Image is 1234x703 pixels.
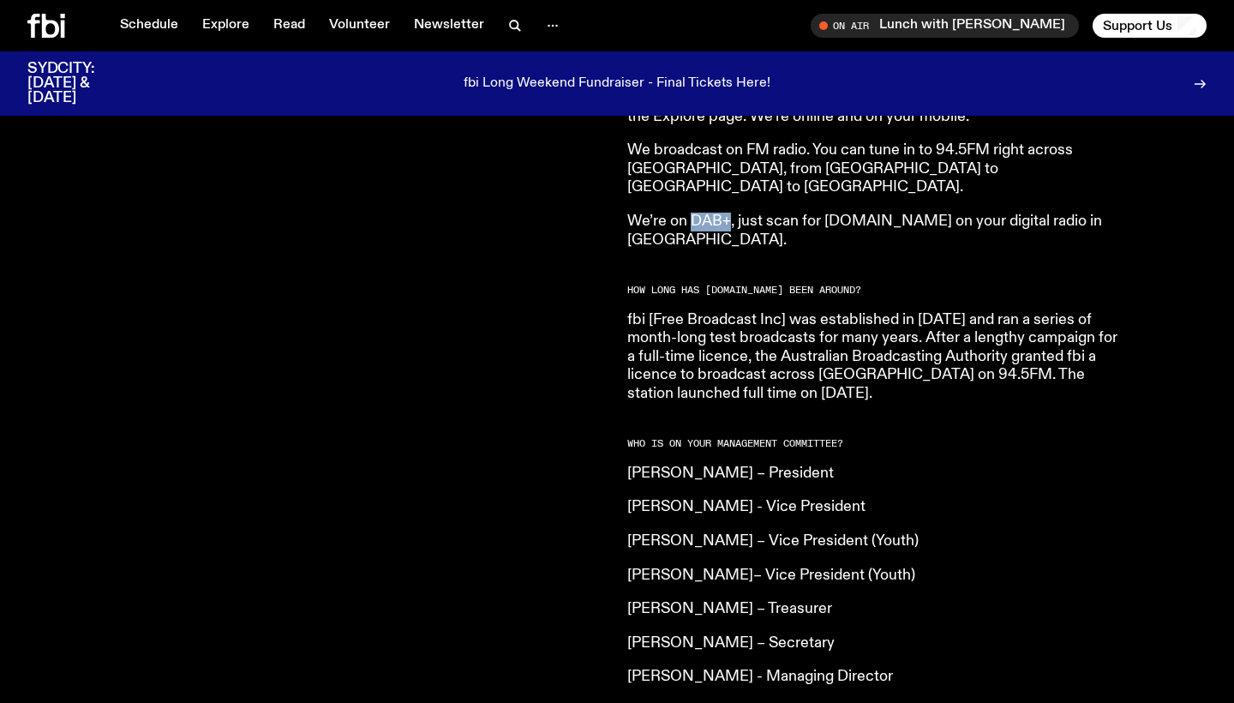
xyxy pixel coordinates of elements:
p: [PERSON_NAME] – Secretary [627,634,1121,653]
p: fbi Long Weekend Fundraiser - Final Tickets Here! [464,76,770,92]
button: On AirLunch with [PERSON_NAME] [811,14,1079,38]
a: Explore [192,14,260,38]
button: Support Us [1093,14,1207,38]
a: Volunteer [319,14,400,38]
p: [PERSON_NAME]– Vice President (Youth) [627,567,1121,586]
p: We broadcast on FM radio. You can tune in to 94.5FM right across [GEOGRAPHIC_DATA], from [GEOGRAP... [627,141,1121,197]
p: [PERSON_NAME] - Vice President [627,498,1121,517]
h2: Who is on your management committee? [627,439,1121,448]
p: [PERSON_NAME] – Treasurer [627,600,1121,619]
p: fbi [Free Broadcast Inc] was established in [DATE] and ran a series of month-long test broadcasts... [627,311,1121,404]
p: [PERSON_NAME] - Managing Director [627,668,1121,687]
h2: How long has [DOMAIN_NAME] been around? [627,285,1121,295]
a: Schedule [110,14,189,38]
a: Newsletter [404,14,494,38]
a: Read [263,14,315,38]
p: [PERSON_NAME] – President [627,465,1121,484]
p: We’re on DAB+, just scan for [DOMAIN_NAME] on your digital radio in [GEOGRAPHIC_DATA]. [627,213,1121,249]
span: Support Us [1103,18,1172,33]
h3: SYDCITY: [DATE] & [DATE] [27,62,137,105]
p: [PERSON_NAME] – Vice President (Youth) [627,532,1121,551]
